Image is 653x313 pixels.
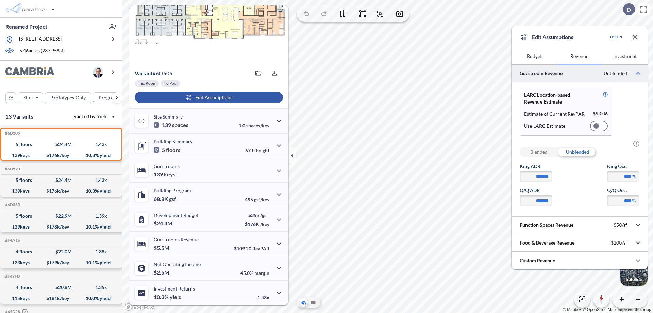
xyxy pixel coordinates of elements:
span: Variant [135,70,153,76]
a: Improve this map [618,307,651,312]
img: Switcher Image [620,259,648,286]
label: Q/Q ADR [520,187,552,194]
p: Site Summary [154,114,183,120]
button: Program [93,92,130,103]
button: Switcher ImageSatellite [620,259,648,286]
p: 139 [154,171,175,178]
p: 495 [245,197,269,202]
p: Use LARC Estimate [524,123,565,129]
button: Investment [602,48,648,64]
span: /gsf [260,212,268,218]
span: gsf/key [254,197,269,202]
p: D [627,6,631,13]
p: $100/sf [611,240,627,246]
p: Net Operating Income [154,261,201,267]
h5: Click to copy the code [4,202,20,207]
label: % [632,173,636,180]
p: Function Spaces Revenue [520,222,573,229]
div: Blended [520,147,558,157]
span: margin [254,270,269,276]
span: height [256,147,269,153]
p: Flex Room [137,81,156,86]
span: spaces/key [246,123,269,128]
label: Q/Q Occ. [607,187,639,194]
button: Prototypes Only [45,92,91,103]
div: USD [610,34,618,40]
p: Food & Beverage Revenue [520,239,574,246]
p: No Pool [163,81,178,86]
span: floors [166,146,180,153]
p: 45.0% [240,270,269,276]
span: spaces [172,122,188,128]
span: yield [170,294,182,300]
p: $5.5M [154,245,170,251]
p: 67 [245,147,269,153]
p: Program [99,94,118,101]
p: 68.8K [154,195,176,202]
p: $2.5M [154,269,170,276]
p: Building Program [154,188,191,193]
button: Edit Assumptions [135,92,283,103]
span: gsf [169,195,176,202]
label: % [632,197,636,204]
button: Site [18,92,43,103]
p: $176K [245,221,269,227]
span: RevPAR [252,246,269,251]
label: King Occ. [607,163,639,170]
p: [STREET_ADDRESS] [19,35,62,44]
p: # 6d505 [135,70,172,77]
p: $50/sf [614,222,627,228]
p: 139 [154,122,188,128]
p: $109.20 [234,246,269,251]
span: ft [252,147,255,153]
p: Edit Assumptions [532,33,573,41]
p: 5.46 acres ( 237,958 sf) [19,47,65,55]
p: Renamed Project [5,23,47,30]
p: $ 93.06 [593,111,608,118]
p: 13 Variants [5,112,33,121]
p: Satellite [626,277,642,282]
p: Guestrooms Revenue [154,237,199,242]
h5: Click to copy the code [4,274,20,279]
span: ? [633,141,639,147]
span: Yield [97,113,108,120]
p: Estimate of Current RevPAR [524,111,585,118]
button: Ranked by Yield [68,111,119,122]
h5: Click to copy the code [4,238,20,243]
a: OpenStreetMap [583,307,616,312]
h5: Click to copy the code [4,167,20,171]
p: 1.0 [239,123,269,128]
p: $355 [245,212,269,218]
p: Development Budget [154,212,198,218]
label: King ADR [520,163,552,170]
img: BrandImage [5,67,54,78]
button: Aerial View [300,298,308,307]
button: Revenue [557,48,602,64]
a: Mapbox [563,307,582,312]
span: /key [260,221,269,227]
p: 1.43x [257,295,269,300]
p: Investment Returns [154,286,195,292]
p: 5 [154,146,180,153]
span: keys [164,171,175,178]
p: LARC Location-based Revenue Estimate [524,92,587,105]
a: Mapbox homepage [124,303,154,311]
button: Budget [512,48,557,64]
p: 10.3% [154,294,182,300]
p: Custom Revenue [520,257,555,264]
p: $24.4M [154,220,173,227]
p: Site [23,94,31,101]
button: Site Plan [309,298,317,307]
p: Building Summary [154,139,192,144]
p: Prototypes Only [50,94,86,101]
div: Unblended [558,147,597,157]
h5: Click to copy the code [4,131,20,136]
img: user logo [93,67,103,78]
p: Guestrooms [154,163,180,169]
